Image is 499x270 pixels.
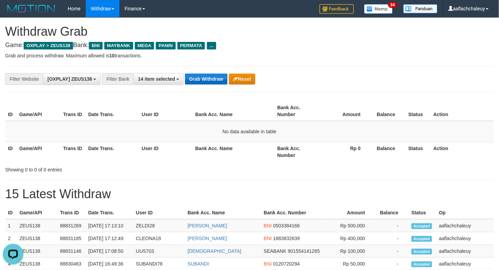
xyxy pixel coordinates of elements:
[320,4,354,14] img: Feedback.jpg
[60,142,85,161] th: Trans ID
[406,142,431,161] th: Status
[43,73,101,85] button: [OXPLAY] ZEUS138
[436,219,494,232] td: aaflachchaleuy
[193,142,275,161] th: Bank Acc. Name
[139,142,193,161] th: User ID
[135,42,154,49] span: MEGA
[5,187,494,201] h1: 15 Latest Withdraw
[264,236,272,241] span: BNI
[57,219,85,232] td: 88831269
[193,101,275,121] th: Bank Acc. Name
[3,3,23,23] button: Open LiveChat chat widget
[375,232,409,245] td: -
[85,245,133,258] td: [DATE] 17:08:50
[5,3,57,14] img: MOTION_logo.png
[5,164,203,173] div: Showing 0 to 0 of 0 entries
[327,206,375,219] th: Amount
[431,142,494,161] th: Action
[375,219,409,232] td: -
[288,248,320,254] span: Copy 901554141265 to clipboard
[85,101,139,121] th: Date Trans.
[188,236,227,241] a: [PERSON_NAME]
[273,223,300,228] span: Copy 0503384166 to clipboard
[188,223,227,228] a: [PERSON_NAME]
[375,245,409,258] td: -
[406,101,431,121] th: Status
[177,42,205,49] span: PERMATA
[411,236,432,242] span: Accepted
[16,142,60,161] th: Game/API
[229,74,255,85] button: Reset
[411,249,432,255] span: Accepted
[134,73,184,85] button: 14 item selected
[436,232,494,245] td: aaflachchaleuy
[261,206,327,219] th: Bank Acc. Number
[138,76,175,82] span: 14 item selected
[17,206,57,219] th: Game/API
[133,245,185,258] td: UUS703
[133,206,185,219] th: User ID
[133,232,185,245] td: CLEONA18
[5,142,16,161] th: ID
[16,101,60,121] th: Game/API
[327,232,375,245] td: Rp 400,000
[188,261,209,267] a: SUBANDI
[409,206,436,219] th: Status
[17,232,57,245] td: ZEUS138
[264,223,272,228] span: BNI
[85,232,133,245] td: [DATE] 17:12:49
[5,206,17,219] th: ID
[371,142,406,161] th: Balance
[17,245,57,258] td: ZEUS138
[104,42,133,49] span: MAYBANK
[85,206,133,219] th: Date Trans.
[275,142,318,161] th: Bank Acc. Number
[156,42,175,49] span: PANIN
[185,206,261,219] th: Bank Acc. Name
[17,219,57,232] td: ZEUS138
[364,4,393,14] img: Button%20Memo.svg
[371,101,406,121] th: Balance
[47,76,92,82] span: [OXPLAY] ZEUS138
[5,42,494,49] h4: Game: Bank:
[57,245,85,258] td: 88831146
[388,2,397,8] span: 34
[327,245,375,258] td: Rp 100,000
[318,142,371,161] th: Rp 0
[5,232,17,245] td: 2
[207,42,216,49] span: ...
[403,4,438,13] img: panduan.png
[89,42,102,49] span: BNI
[85,142,139,161] th: Date Trans.
[57,206,85,219] th: Trans ID
[264,248,287,254] span: SEABANK
[5,219,17,232] td: 1
[375,206,409,219] th: Balance
[85,219,133,232] td: [DATE] 17:13:10
[411,223,432,229] span: Accepted
[327,219,375,232] td: Rp 500,000
[5,25,494,38] h1: Withdraw Grab
[24,42,73,49] span: OXPLAY > ZEUS138
[411,261,432,267] span: Accepted
[5,121,494,142] td: No data available in table
[5,101,16,121] th: ID
[436,206,494,219] th: Op
[60,101,85,121] th: Trans ID
[318,101,371,121] th: Amount
[5,52,494,59] p: Grab and process withdraw. Maximum allowed is transactions.
[57,232,85,245] td: 88831185
[273,261,300,267] span: Copy 0120720294 to clipboard
[275,101,318,121] th: Bank Acc. Number
[431,101,494,121] th: Action
[139,101,193,121] th: User ID
[436,245,494,258] td: aaflachchaleuy
[109,53,115,58] strong: 10
[102,73,134,85] div: Filter Bank
[188,248,242,254] a: [DEMOGRAPHIC_DATA]
[133,219,185,232] td: ZELDI28
[264,261,272,267] span: BNI
[185,74,227,85] button: Grab Withdraw
[273,236,300,241] span: Copy 1883832639 to clipboard
[5,73,43,85] div: Filter Website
